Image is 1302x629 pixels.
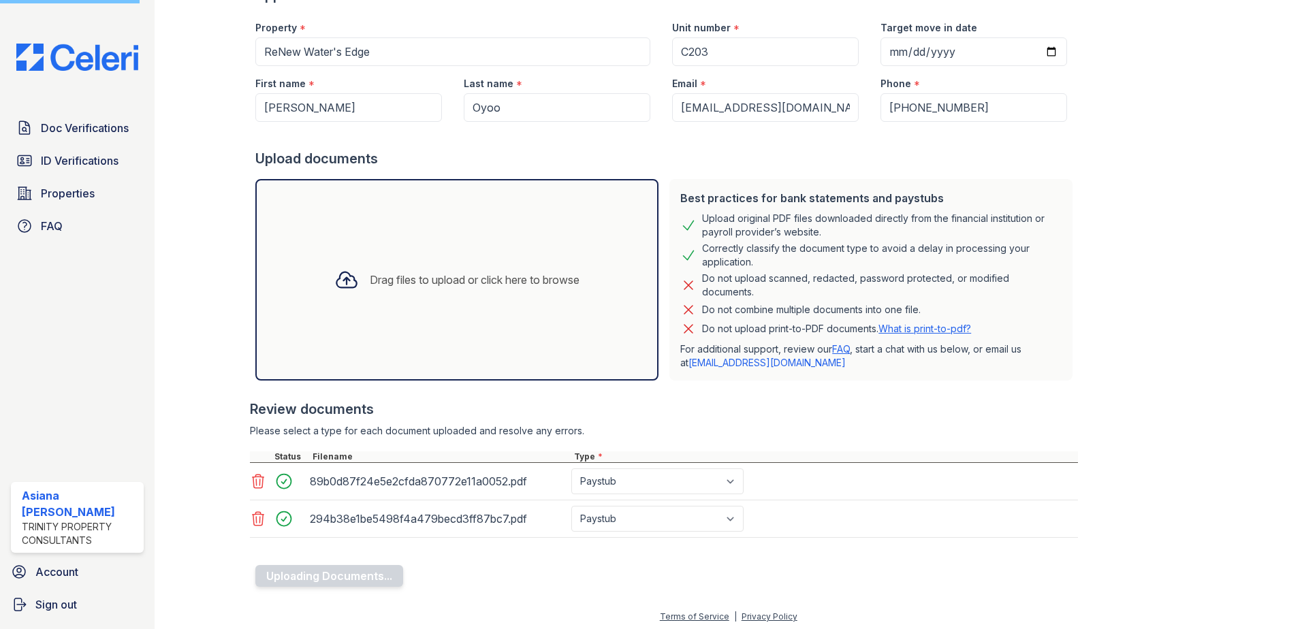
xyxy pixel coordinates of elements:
label: Phone [880,77,911,91]
a: Properties [11,180,144,207]
div: Status [272,451,310,462]
span: ID Verifications [41,152,118,169]
label: Property [255,21,297,35]
a: Sign out [5,591,149,618]
span: Doc Verifications [41,120,129,136]
div: Asiana [PERSON_NAME] [22,487,138,520]
div: Correctly classify the document type to avoid a delay in processing your application. [702,242,1062,269]
a: What is print-to-pdf? [878,323,971,334]
div: Do not combine multiple documents into one file. [702,302,921,318]
label: First name [255,77,306,91]
p: Do not upload print-to-PDF documents. [702,322,971,336]
div: Upload documents [255,149,1078,168]
a: Account [5,558,149,585]
p: For additional support, review our , start a chat with us below, or email us at [680,342,1062,370]
a: ID Verifications [11,147,144,174]
a: Terms of Service [660,611,729,622]
div: Please select a type for each document uploaded and resolve any errors. [250,424,1078,438]
div: Do not upload scanned, redacted, password protected, or modified documents. [702,272,1062,299]
label: Email [672,77,697,91]
div: Trinity Property Consultants [22,520,138,547]
div: Drag files to upload or click here to browse [370,272,579,288]
img: CE_Logo_Blue-a8612792a0a2168367f1c8372b55b34899dd931a85d93a1a3d3e32e68fde9ad4.png [5,44,149,71]
a: FAQ [832,343,850,355]
label: Last name [464,77,513,91]
div: Filename [310,451,571,462]
a: Doc Verifications [11,114,144,142]
span: Sign out [35,596,77,613]
a: FAQ [11,212,144,240]
div: 294b38e1be5498f4a479becd3ff87bc7.pdf [310,508,566,530]
div: 89b0d87f24e5e2cfda870772e11a0052.pdf [310,470,566,492]
div: Best practices for bank statements and paystubs [680,190,1062,206]
a: Privacy Policy [742,611,797,622]
div: | [734,611,737,622]
span: FAQ [41,218,63,234]
span: Properties [41,185,95,201]
label: Target move in date [880,21,977,35]
div: Type [571,451,1078,462]
span: Account [35,564,78,580]
div: Upload original PDF files downloaded directly from the financial institution or payroll provider’... [702,212,1062,239]
button: Uploading Documents... [255,565,403,587]
div: Review documents [250,400,1078,419]
a: [EMAIL_ADDRESS][DOMAIN_NAME] [688,357,846,368]
label: Unit number [672,21,731,35]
